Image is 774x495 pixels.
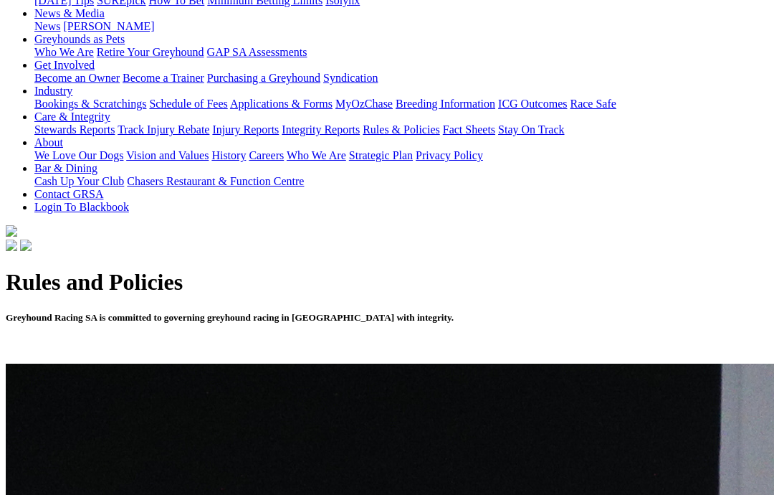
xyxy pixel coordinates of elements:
[34,149,123,161] a: We Love Our Dogs
[34,72,768,85] div: Get Involved
[34,20,60,32] a: News
[34,175,768,188] div: Bar & Dining
[127,175,304,187] a: Chasers Restaurant & Function Centre
[570,98,616,110] a: Race Safe
[443,123,495,136] a: Fact Sheets
[63,20,154,32] a: [PERSON_NAME]
[282,123,360,136] a: Integrity Reports
[416,149,483,161] a: Privacy Policy
[34,136,63,148] a: About
[6,240,17,251] img: facebook.svg
[363,123,440,136] a: Rules & Policies
[34,59,95,71] a: Get Involved
[335,98,393,110] a: MyOzChase
[149,98,227,110] a: Schedule of Fees
[249,149,284,161] a: Careers
[498,123,564,136] a: Stay On Track
[34,46,768,59] div: Greyhounds as Pets
[34,72,120,84] a: Become an Owner
[34,201,129,213] a: Login To Blackbook
[34,98,768,110] div: Industry
[34,33,125,45] a: Greyhounds as Pets
[212,123,279,136] a: Injury Reports
[498,98,567,110] a: ICG Outcomes
[34,162,97,174] a: Bar & Dining
[34,123,768,136] div: Care & Integrity
[207,46,307,58] a: GAP SA Assessments
[34,7,105,19] a: News & Media
[34,149,768,162] div: About
[118,123,209,136] a: Track Injury Rebate
[34,175,124,187] a: Cash Up Your Club
[34,98,146,110] a: Bookings & Scratchings
[6,269,768,296] h1: Rules and Policies
[207,72,320,84] a: Purchasing a Greyhound
[396,98,495,110] a: Breeding Information
[34,110,110,123] a: Care & Integrity
[97,46,204,58] a: Retire Your Greyhound
[211,149,246,161] a: History
[34,46,94,58] a: Who We Are
[126,149,209,161] a: Vision and Values
[287,149,346,161] a: Who We Are
[34,85,72,97] a: Industry
[34,188,103,200] a: Contact GRSA
[34,20,768,33] div: News & Media
[6,225,17,237] img: logo-grsa-white.png
[323,72,378,84] a: Syndication
[230,98,333,110] a: Applications & Forms
[34,123,115,136] a: Stewards Reports
[6,312,768,324] h5: Greyhound Racing SA is committed to governing greyhound racing in [GEOGRAPHIC_DATA] with integrity.
[20,240,32,251] img: twitter.svg
[123,72,204,84] a: Become a Trainer
[349,149,413,161] a: Strategic Plan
